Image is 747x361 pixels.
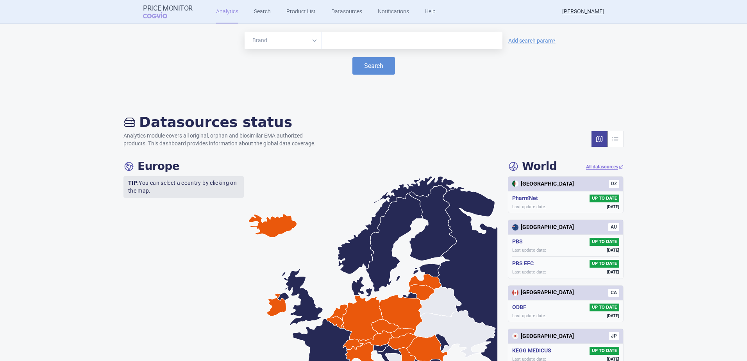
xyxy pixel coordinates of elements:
[143,4,193,19] a: Price MonitorCOGVIO
[512,347,554,355] h5: KEGG MEDICUS
[512,304,529,311] h5: ODBF
[508,38,556,43] a: Add search param?
[590,260,619,268] span: UP TO DATE
[586,164,624,170] a: All datasources
[590,347,619,355] span: UP TO DATE
[607,247,619,253] span: [DATE]
[123,132,323,147] p: Analytics module covers all original, orphan and biosimilar EMA authorized products. This dashboa...
[512,333,518,339] img: Japan
[512,180,574,188] div: [GEOGRAPHIC_DATA]
[609,180,619,188] span: DZ
[512,247,546,253] span: Last update date:
[608,223,619,231] span: AU
[607,313,619,319] span: [DATE]
[590,238,619,246] span: UP TO DATE
[508,160,557,173] h4: World
[512,290,518,296] img: Canada
[512,224,518,231] img: Australia
[512,223,574,231] div: [GEOGRAPHIC_DATA]
[143,12,178,18] span: COGVIO
[352,57,395,75] button: Search
[512,180,518,187] img: Algeria
[608,289,619,297] span: CA
[123,176,244,198] p: You can select a country by clicking on the map.
[512,238,526,246] h5: PBS
[512,260,537,268] h5: PBS EFC
[512,332,574,340] div: [GEOGRAPHIC_DATA]
[590,195,619,202] span: UP TO DATE
[512,313,546,319] span: Last update date:
[607,204,619,210] span: [DATE]
[123,160,179,173] h4: Europe
[590,304,619,311] span: UP TO DATE
[512,204,546,210] span: Last update date:
[609,332,619,340] span: JP
[123,114,323,130] h2: Datasources status
[512,195,541,202] h5: Pharm'Net
[512,289,574,297] div: [GEOGRAPHIC_DATA]
[512,269,546,275] span: Last update date:
[143,4,193,12] strong: Price Monitor
[128,180,139,186] strong: TIP:
[607,269,619,275] span: [DATE]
